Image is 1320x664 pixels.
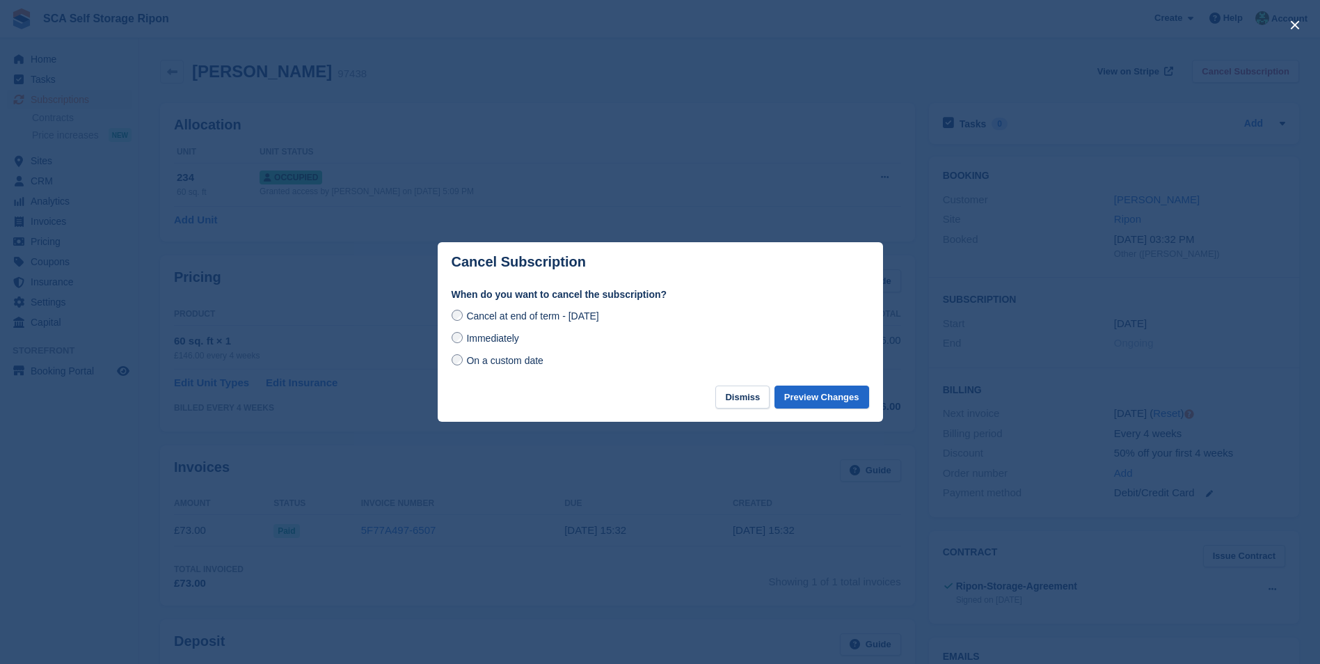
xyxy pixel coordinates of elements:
input: Cancel at end of term - [DATE] [452,310,463,321]
button: Dismiss [715,386,770,409]
button: close [1284,14,1306,36]
input: Immediately [452,332,463,343]
span: Immediately [466,333,518,344]
button: Preview Changes [774,386,869,409]
input: On a custom date [452,354,463,365]
span: On a custom date [466,355,543,366]
span: Cancel at end of term - [DATE] [466,310,598,322]
p: Cancel Subscription [452,254,586,270]
label: When do you want to cancel the subscription? [452,287,869,302]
